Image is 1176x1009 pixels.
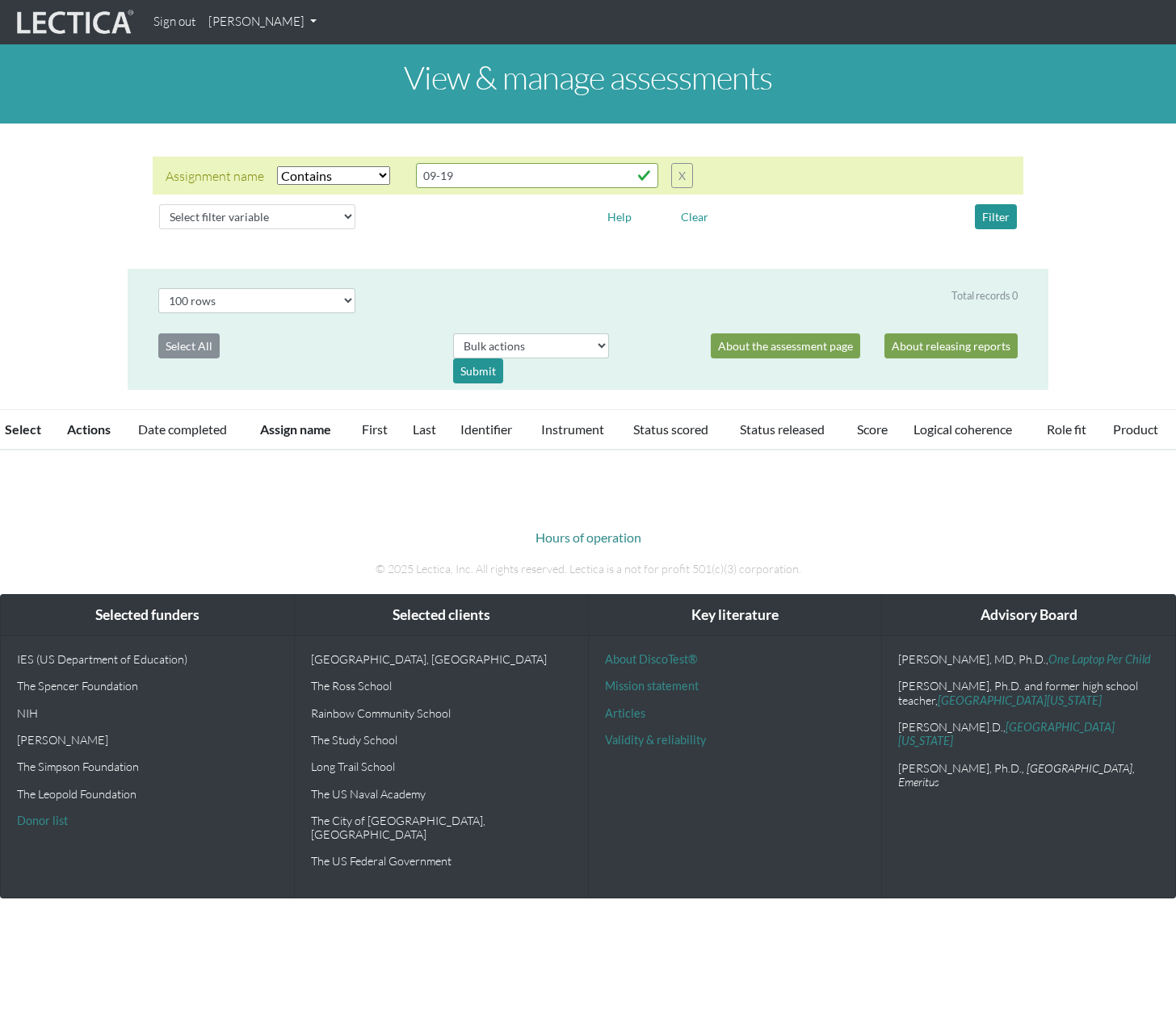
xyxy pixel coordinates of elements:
p: © 2025 Lectica, Inc. All rights reserved. Lectica is a not for profit 501(c)(3) corporation. [140,560,1036,578]
p: [GEOGRAPHIC_DATA], [GEOGRAPHIC_DATA] [311,652,572,666]
a: Product [1113,421,1158,437]
a: One Laptop Per Child [1048,652,1151,666]
p: The Study School [311,733,572,747]
p: The City of [GEOGRAPHIC_DATA], [GEOGRAPHIC_DATA] [311,814,572,842]
a: [PERSON_NAME] [202,6,323,38]
em: , [GEOGRAPHIC_DATA], Emeritus [898,761,1135,789]
div: Total records 0 [951,288,1018,304]
p: The US Federal Government [311,854,572,868]
p: [PERSON_NAME].D., [898,720,1159,748]
a: About releasing reports [884,333,1018,358]
a: Instrument [541,421,604,437]
div: Key literature [589,595,882,636]
a: [GEOGRAPHIC_DATA][US_STATE] [898,720,1115,747]
a: Articles [605,706,645,720]
a: Score [857,421,888,437]
p: NIH [17,706,278,720]
a: Status released [740,421,825,437]
a: Mission statement [605,679,699,693]
a: Help [600,207,639,223]
div: Selected funders [1,595,294,636]
p: The Ross School [311,679,572,693]
a: About DiscoTest® [605,652,697,666]
a: About the assessment page [711,333,860,358]
a: Status scored [633,421,708,437]
a: Donor list [17,814,68,827]
div: Selected clients [295,595,588,636]
button: Filter [975,204,1017,229]
a: Sign out [147,6,202,38]
a: Date completed [138,421,227,437]
div: Submit [453,358,503,383]
a: Hours of operation [535,530,641,545]
p: Rainbow Community School [311,706,572,720]
th: Actions [57,410,128,450]
div: Advisory Board [882,595,1175,636]
p: The Spencer Foundation [17,679,278,693]
p: [PERSON_NAME], Ph.D. and former high school teacher, [898,679,1159,707]
button: Select All [158,333,220,358]
button: Clear [674,204,716,229]
a: Identifier [460,421,512,437]
p: [PERSON_NAME] [17,733,278,747]
a: [GEOGRAPHIC_DATA][US_STATE] [938,693,1102,707]
a: Logical coherence [913,421,1012,437]
a: Role fit [1047,421,1086,437]
img: lecticalive [13,7,134,38]
p: [PERSON_NAME], MD, Ph.D., [898,652,1159,666]
p: The Leopold Foundation [17,787,278,801]
p: The Simpson Foundation [17,760,278,773]
button: Help [600,204,639,229]
th: Assign name [250,410,352,450]
p: IES (US Department of Education) [17,652,278,666]
p: Long Trail School [311,760,572,773]
p: [PERSON_NAME], Ph.D. [898,761,1159,789]
p: The US Naval Academy [311,787,572,801]
a: Validity & reliability [605,733,706,747]
div: Assignment name [166,166,264,186]
button: X [671,163,693,188]
a: Last [413,421,436,437]
a: First [362,421,388,437]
